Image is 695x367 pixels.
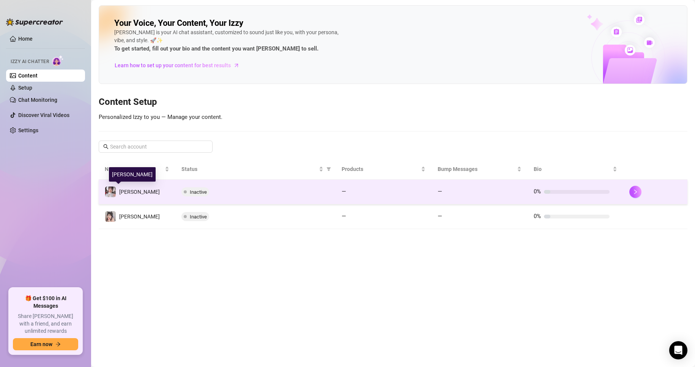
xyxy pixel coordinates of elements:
th: Status [175,159,335,180]
div: [PERSON_NAME] [109,167,156,182]
button: Earn nowarrow-right [13,338,78,350]
span: 0% [534,213,541,220]
span: 🎁 Get $100 in AI Messages [13,295,78,310]
th: Bump Messages [432,159,528,180]
span: — [342,188,346,195]
span: [PERSON_NAME] [119,189,160,195]
span: filter [325,163,333,175]
th: Bio [528,159,624,180]
a: Home [18,36,33,42]
span: Earn now [30,341,52,347]
span: — [438,188,442,195]
span: — [342,213,346,220]
img: ai-chatter-content-library-cLFOSyPT.png [569,6,687,84]
a: Content [18,73,38,79]
a: Chat Monitoring [18,97,57,103]
div: [PERSON_NAME] is your AI chat assistant, customized to sound just like you, with your persona, vi... [114,28,342,54]
span: Name [105,165,163,173]
a: Discover Viral Videos [18,112,69,118]
th: Name [99,159,175,180]
a: Setup [18,85,32,91]
a: Settings [18,127,38,133]
span: Share [PERSON_NAME] with a friend, and earn unlimited rewards [13,313,78,335]
span: [PERSON_NAME] [119,214,160,220]
span: Bio [534,165,611,173]
span: right [633,189,638,195]
span: 0% [534,188,541,195]
div: Open Intercom Messenger [669,341,687,359]
span: search [103,144,109,149]
span: Status [181,165,317,173]
span: Izzy AI Chatter [11,58,49,65]
h3: Content Setup [99,96,687,108]
span: Bump Messages [438,165,515,173]
a: Learn how to set up your content for best results [114,59,245,71]
span: Products [342,165,419,173]
input: Search account [110,142,202,151]
img: Ani [105,211,116,222]
img: logo-BBDzfeDw.svg [6,18,63,26]
span: Personalized Izzy to you — Manage your content. [99,114,222,120]
strong: To get started, fill out your bio and the content you want [PERSON_NAME] to sell. [114,45,318,52]
span: Inactive [190,189,207,195]
th: Products [336,159,432,180]
h2: Your Voice, Your Content, Your Izzy [114,18,243,28]
img: Rosie [105,187,116,197]
span: Inactive [190,214,207,220]
img: AI Chatter [52,55,64,66]
span: — [438,213,442,220]
span: Learn how to set up your content for best results [115,61,231,70]
button: right [629,186,641,198]
span: filter [326,167,331,171]
span: arrow-right [55,342,61,347]
span: arrow-right [233,62,240,69]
